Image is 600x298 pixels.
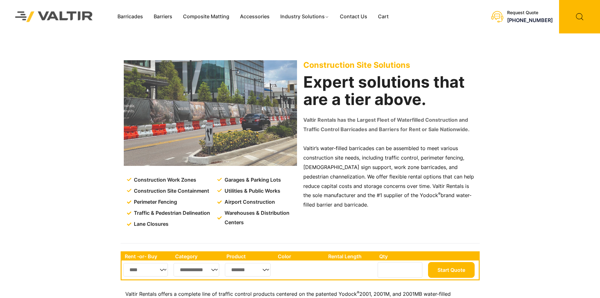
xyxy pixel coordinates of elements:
th: Qty [376,252,426,260]
th: Color [275,252,325,260]
span: Perimeter Fencing [132,197,177,207]
span: Airport Construction [223,197,275,207]
img: Valtir Rentals [7,3,101,30]
a: [PHONE_NUMBER] [507,17,553,23]
span: Construction Work Zones [132,175,196,185]
p: Construction Site Solutions [303,60,477,70]
th: Category [172,252,224,260]
sup: ® [357,290,359,295]
p: Valtir’s water-filled barricades can be assembled to meet various construction site needs, includ... [303,144,477,210]
th: Product [223,252,275,260]
span: Construction Site Containment [132,186,209,196]
span: Warehouses & Distribution Centers [223,208,298,227]
a: Barriers [148,12,178,21]
a: Contact Us [334,12,373,21]
button: Start Quote [428,262,475,278]
div: Request Quote [507,10,553,15]
th: Rent -or- Buy [122,252,172,260]
a: Industry Solutions [275,12,334,21]
span: Garages & Parking Lots [223,175,281,185]
h2: Expert solutions that are a tier above. [303,73,477,108]
a: Cart [373,12,394,21]
th: Rental Length [325,252,376,260]
span: Valtir Rentals offers a complete line of traffic control products centered on the patented Yodock [125,291,357,297]
p: Valtir Rentals has the Largest Fleet of Waterfilled Construction and Traffic Control Barricades a... [303,115,477,134]
span: Lane Closures [132,219,169,229]
a: Barricades [112,12,148,21]
a: Accessories [235,12,275,21]
a: Composite Matting [178,12,235,21]
span: Utilities & Public Works [223,186,280,196]
span: Traffic & Pedestrian Delineation [132,208,210,218]
sup: ® [438,191,441,196]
